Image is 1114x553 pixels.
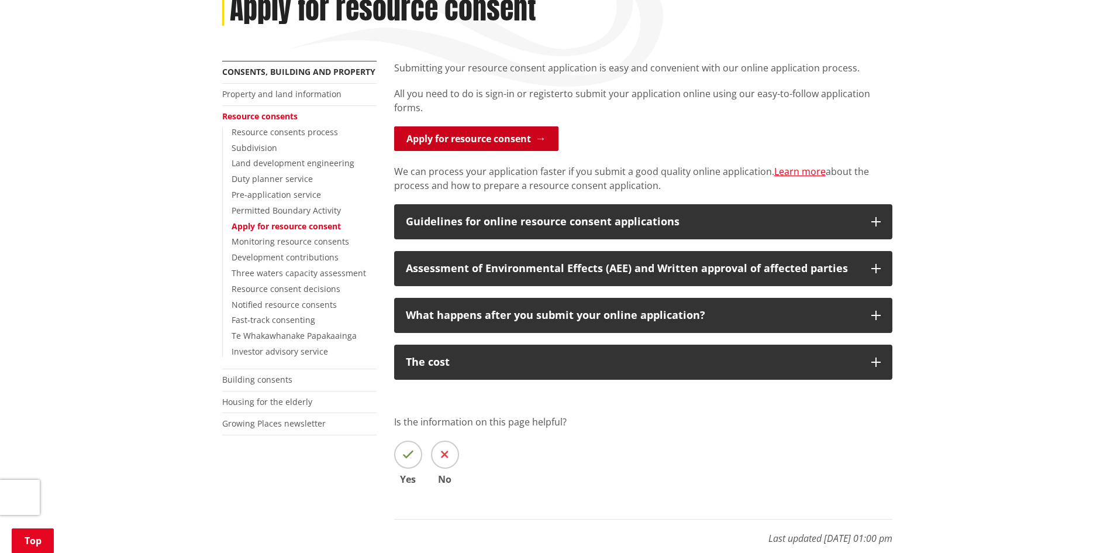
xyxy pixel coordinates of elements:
[232,314,315,325] a: Fast-track consenting
[232,205,341,216] a: Permitted Boundary Activity
[222,418,326,429] a: Growing Places newsletter
[394,61,860,74] span: Submitting your resource consent application is easy and convenient with our online application p...
[232,126,338,138] a: Resource consents process
[406,263,860,274] div: Assessment of Environmental Effects (AEE) and Written approval of affected parties
[232,299,337,310] a: Notified resource consents
[394,87,564,100] span: All you need to do is sign-in or register
[394,251,892,286] button: Assessment of Environmental Effects (AEE) and Written approval of affected parties
[232,221,341,232] a: Apply for resource consent
[394,519,892,545] p: Last updated [DATE] 01:00 pm
[232,252,339,263] a: Development contributions
[394,204,892,239] button: Guidelines for online resource consent applications
[232,236,349,247] a: Monitoring resource consents
[222,111,298,122] a: Resource consents
[394,475,422,484] span: Yes
[232,189,321,200] a: Pre-application service
[232,283,340,294] a: Resource consent decisions
[406,310,860,321] div: What happens after you submit your online application?
[222,374,292,385] a: Building consents
[232,173,313,184] a: Duty planner service
[394,298,892,333] button: What happens after you submit your online application?
[394,87,892,115] p: to submit your application online using our easy-to-follow application forms.
[232,330,357,341] a: Te Whakawhanake Papakaainga
[406,356,860,368] div: The cost
[12,528,54,553] a: Top
[394,345,892,380] button: The cost
[1060,504,1102,546] iframe: Messenger Launcher
[222,396,312,407] a: Housing for the elderly
[232,157,354,169] a: Land development engineering
[232,142,277,153] a: Subdivision
[394,126,558,151] a: Apply for resource consent
[394,164,892,193] p: We can process your application faster if you submit a good quality online application. about the...
[232,346,328,357] a: Investor advisory service
[774,165,826,178] a: Learn more
[431,475,459,484] span: No
[222,88,342,99] a: Property and land information
[406,216,860,228] div: Guidelines for online resource consent applications
[394,415,892,429] p: Is the information on this page helpful?
[232,267,366,279] a: Three waters capacity assessment
[222,66,375,77] a: Consents, building and property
